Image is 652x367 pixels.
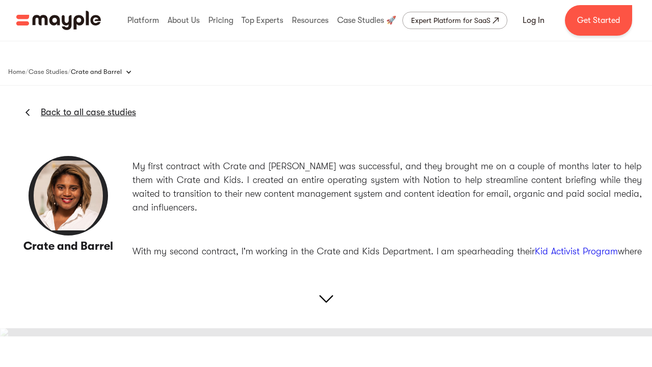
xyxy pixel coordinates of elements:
div: Crate and Barrel [71,67,122,77]
a: Home [8,66,25,78]
p: My first contract with Crate and [PERSON_NAME] was successful, and they brought me on a couple of... [132,160,642,215]
a: Log In [510,8,557,33]
div: Expert Platform for SaaS [411,14,491,27]
img: Crate and Barrel [28,155,109,237]
a: Kid Activist Program [535,246,618,256]
img: Mayple logo [16,11,101,30]
a: Expert Platform for SaaS [402,12,507,29]
div: / [68,67,71,77]
p: With my second contract, I'm working in the Crate and Kids Department. I am spearheading their wh... [132,245,642,272]
a: Get Started [565,5,632,36]
a: Back to all case studies [41,106,136,118]
div: / [25,67,29,77]
a: Case Studies [29,66,68,78]
h3: Crate and Barrel [11,239,126,254]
